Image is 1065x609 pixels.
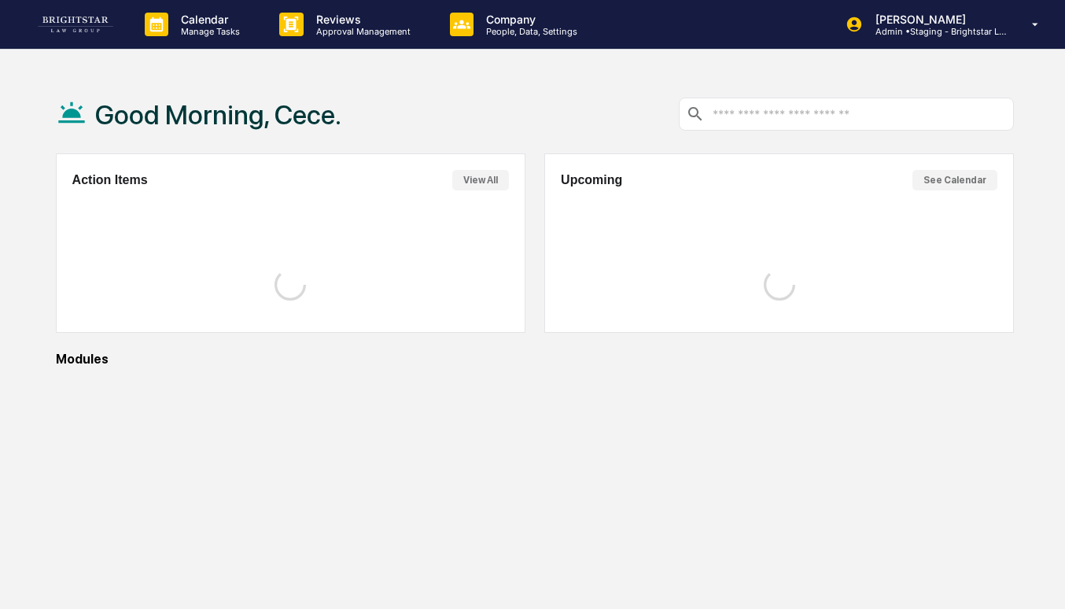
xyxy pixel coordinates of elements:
button: View All [452,170,509,190]
p: Approval Management [304,26,418,37]
h2: Action Items [72,173,148,187]
button: See Calendar [912,170,997,190]
p: Calendar [168,13,248,26]
p: Admin • Staging - Brightstar Law Group [863,26,1009,37]
p: Manage Tasks [168,26,248,37]
h1: Good Morning, Cece. [95,99,341,131]
div: Modules [56,352,1015,367]
p: Company [474,13,585,26]
p: People, Data, Settings [474,26,585,37]
img: logo [38,17,113,32]
p: [PERSON_NAME] [863,13,1009,26]
p: Reviews [304,13,418,26]
h2: Upcoming [561,173,622,187]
